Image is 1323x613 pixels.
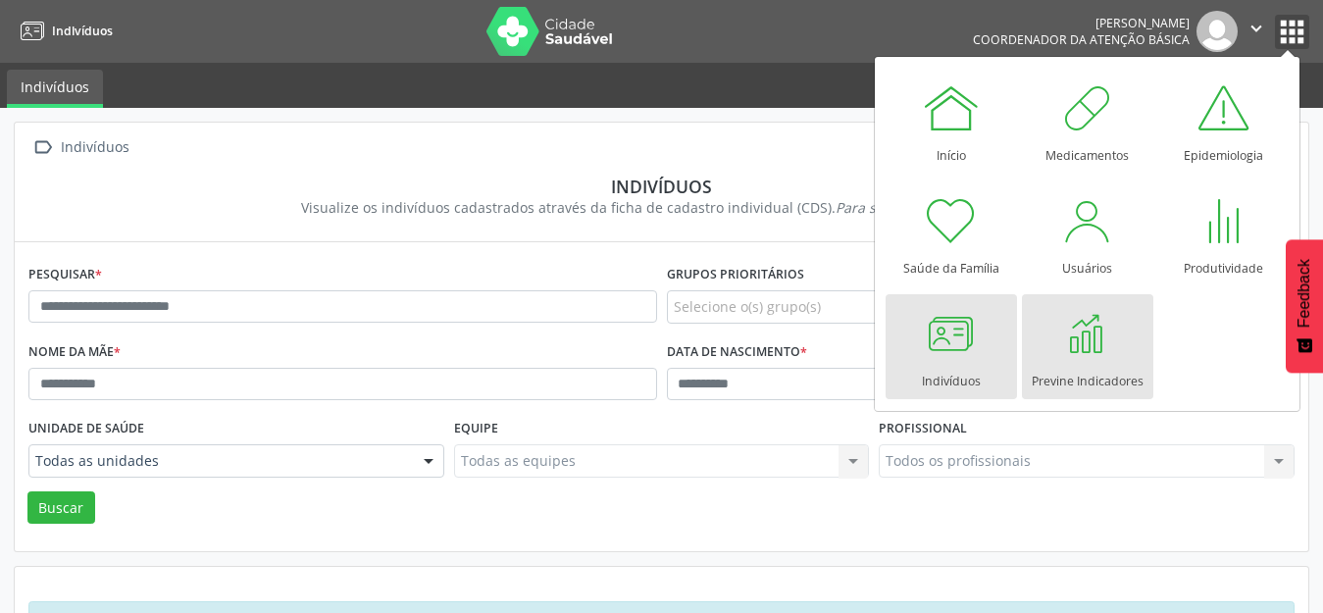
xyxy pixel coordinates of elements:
[28,414,144,444] label: Unidade de saúde
[973,31,1190,48] span: Coordenador da Atenção Básica
[1246,18,1267,39] i: 
[886,69,1017,174] a: Início
[28,133,132,162] a:  Indivíduos
[1296,259,1313,328] span: Feedback
[1022,181,1153,286] a: Usuários
[674,296,821,317] span: Selecione o(s) grupo(s)
[28,133,57,162] i: 
[14,15,113,47] a: Indivíduos
[57,133,132,162] div: Indivíduos
[42,176,1281,197] div: Indivíduos
[1196,11,1238,52] img: img
[886,181,1017,286] a: Saúde da Família
[1238,11,1275,52] button: 
[879,414,967,444] label: Profissional
[667,260,804,290] label: Grupos prioritários
[28,260,102,290] label: Pesquisar
[42,197,1281,218] div: Visualize os indivíduos cadastrados através da ficha de cadastro individual (CDS).
[27,491,95,525] button: Buscar
[1158,181,1290,286] a: Produtividade
[886,294,1017,399] a: Indivíduos
[52,23,113,39] span: Indivíduos
[1275,15,1309,49] button: apps
[454,414,498,444] label: Equipe
[667,337,807,368] label: Data de nascimento
[1022,69,1153,174] a: Medicamentos
[35,451,404,471] span: Todas as unidades
[973,15,1190,31] div: [PERSON_NAME]
[7,70,103,108] a: Indivíduos
[1022,294,1153,399] a: Previne Indicadores
[1158,69,1290,174] a: Epidemiologia
[836,198,1022,217] i: Para saber mais,
[1286,239,1323,373] button: Feedback - Mostrar pesquisa
[28,337,121,368] label: Nome da mãe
